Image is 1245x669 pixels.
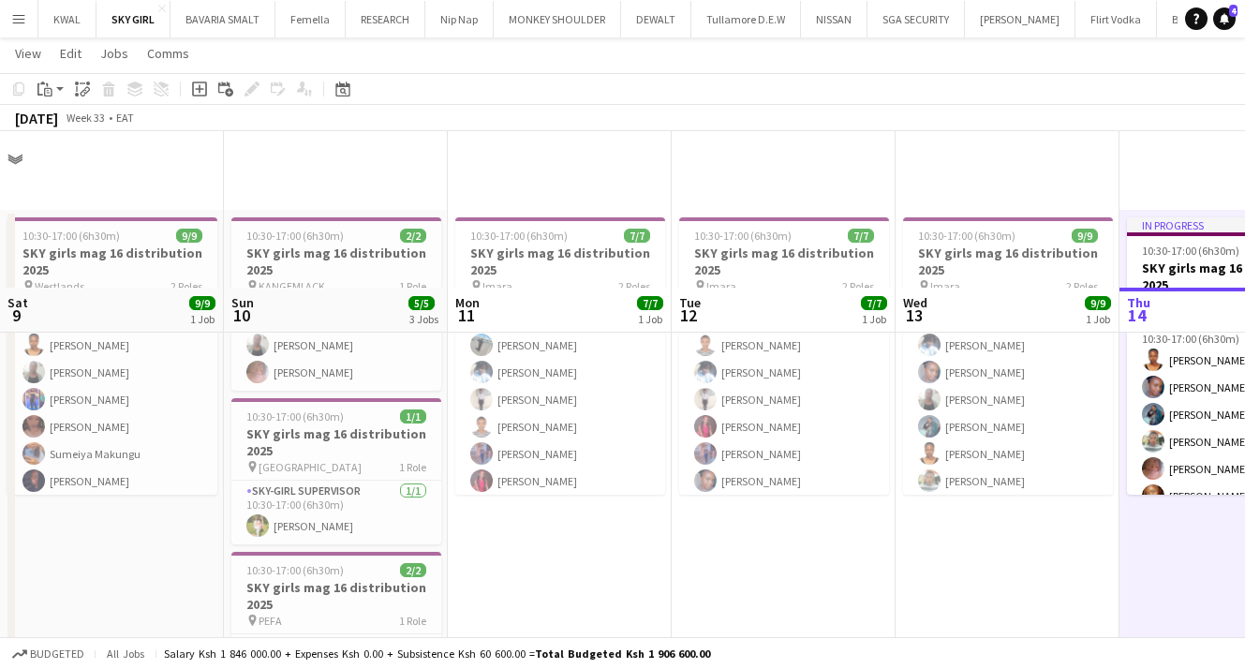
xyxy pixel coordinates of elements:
span: 2 Roles [618,279,650,293]
span: PEFA [259,614,282,628]
span: Edit [60,45,82,62]
div: Salary Ksh 1 846 000.00 + Expenses Ksh 0.00 + Subsistence Ksh 60 600.00 = [164,647,710,661]
span: 7/7 [848,229,874,243]
span: 14 [1124,305,1150,326]
app-card-role: Brand Ambassador2/210:30-17:00 (6h30m)[PERSON_NAME][PERSON_NAME] [231,300,441,391]
span: Mon [455,294,480,311]
span: 12 [676,305,701,326]
a: Comms [140,41,197,66]
app-card-role: Brand Ambassador6/610:30-17:00 (6h30m)[PERSON_NAME][PERSON_NAME][PERSON_NAME][PERSON_NAME][PERSON... [455,300,665,499]
span: View [15,45,41,62]
h3: SKY girls mag 16 distribution 2025 [231,579,441,613]
button: Femella [275,1,346,37]
span: 1 Role [399,460,426,474]
div: EAT [116,111,134,125]
span: 2 Roles [1066,279,1098,293]
span: Sat [7,294,28,311]
button: Flirt Vodka [1075,1,1157,37]
span: 10:30-17:00 (6h30m) [470,229,568,243]
span: Week 33 [62,111,109,125]
div: 1 Job [638,312,662,326]
span: Tue [679,294,701,311]
button: DEWALT [621,1,691,37]
span: Imara [482,279,512,293]
h3: SKY girls mag 16 distribution 2025 [7,245,217,278]
app-job-card: 10:30-17:00 (6h30m)2/2SKY girls mag 16 distribution 2025 KANGEMI ACK1 RoleBrand Ambassador2/210:3... [231,217,441,391]
span: 11 [452,305,480,326]
span: Westlands [35,279,84,293]
span: 9/9 [1072,229,1098,243]
button: BACARDI [1157,1,1230,37]
button: Tullamore D.E.W [691,1,801,37]
div: 10:30-17:00 (6h30m)1/1SKY girls mag 16 distribution 2025 [GEOGRAPHIC_DATA]1 RoleSKY-GIRL SUPERVIS... [231,398,441,544]
app-job-card: 10:30-17:00 (6h30m)9/9SKY girls mag 16 distribution 2025 Westlands2 RolesBrand Ambassador8/810:30... [7,217,217,495]
span: 4 [1229,5,1238,17]
button: NISSAN [801,1,867,37]
span: 9 [5,305,28,326]
h3: SKY girls mag 16 distribution 2025 [903,245,1113,278]
span: 2/2 [400,563,426,577]
span: 2/2 [400,229,426,243]
span: Total Budgeted Ksh 1 906 600.00 [535,647,710,661]
h3: SKY girls mag 16 distribution 2025 [679,245,889,278]
app-card-role: Brand Ambassador8/810:30-17:00 (6h30m)[PERSON_NAME][PERSON_NAME][PERSON_NAME][PERSON_NAME][PERSON... [903,300,1113,554]
span: 7/7 [861,296,887,310]
a: Edit [52,41,89,66]
span: Wed [903,294,927,311]
span: 1/1 [400,409,426,424]
app-job-card: 10:30-17:00 (6h30m)7/7SKY girls mag 16 distribution 2025 Imara2 RolesBrand Ambassador6/610:30-17:... [679,217,889,495]
span: 10:30-17:00 (6h30m) [246,229,344,243]
app-job-card: 10:30-17:00 (6h30m)9/9SKY girls mag 16 distribution 2025 Imara2 RolesBrand Ambassador8/810:30-17:... [903,217,1113,495]
a: 4 [1213,7,1236,30]
span: 9/9 [1085,296,1111,310]
h3: SKY girls mag 16 distribution 2025 [455,245,665,278]
span: Sun [231,294,254,311]
button: KWAL [38,1,96,37]
span: KANGEMI ACK [259,279,325,293]
span: 10:30-17:00 (6h30m) [918,229,1015,243]
div: 1 Job [190,312,215,326]
h3: SKY girls mag 16 distribution 2025 [231,245,441,278]
span: [GEOGRAPHIC_DATA] [259,460,362,474]
span: 13 [900,305,927,326]
div: 1 Job [862,312,886,326]
span: 10 [229,305,254,326]
div: 1 Job [1086,312,1110,326]
button: RESEARCH [346,1,425,37]
span: 10:30-17:00 (6h30m) [1142,244,1239,258]
button: Nip Nap [425,1,494,37]
span: 10:30-17:00 (6h30m) [246,409,344,424]
app-card-role: SKY-GIRL SUPERVISOR1/110:30-17:00 (6h30m)[PERSON_NAME] [231,481,441,544]
button: [PERSON_NAME] [965,1,1075,37]
div: 3 Jobs [409,312,438,326]
button: BAVARIA SMALT [170,1,275,37]
span: 9/9 [189,296,215,310]
button: MONKEY SHOULDER [494,1,621,37]
button: SGA SECURITY [867,1,965,37]
app-card-role: Brand Ambassador6/610:30-17:00 (6h30m)[PERSON_NAME][PERSON_NAME][PERSON_NAME][PERSON_NAME][PERSON... [679,300,889,499]
button: SKY GIRL [96,1,170,37]
span: Comms [147,45,189,62]
span: 10:30-17:00 (6h30m) [246,563,344,577]
span: 1 Role [399,614,426,628]
span: Budgeted [30,647,84,661]
a: Jobs [93,41,136,66]
span: 9/9 [176,229,202,243]
span: 7/7 [624,229,650,243]
span: 5/5 [408,296,435,310]
span: Thu [1127,294,1150,311]
span: 7/7 [637,296,663,310]
button: Budgeted [9,644,87,664]
h3: SKY girls mag 16 distribution 2025 [231,425,441,459]
span: 1 Role [399,279,426,293]
span: Jobs [100,45,128,62]
span: 2 Roles [842,279,874,293]
span: 10:30-17:00 (6h30m) [694,229,792,243]
app-job-card: 10:30-17:00 (6h30m)7/7SKY girls mag 16 distribution 2025 Imara2 RolesBrand Ambassador6/610:30-17:... [455,217,665,495]
div: [DATE] [15,109,58,127]
span: All jobs [103,647,148,661]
